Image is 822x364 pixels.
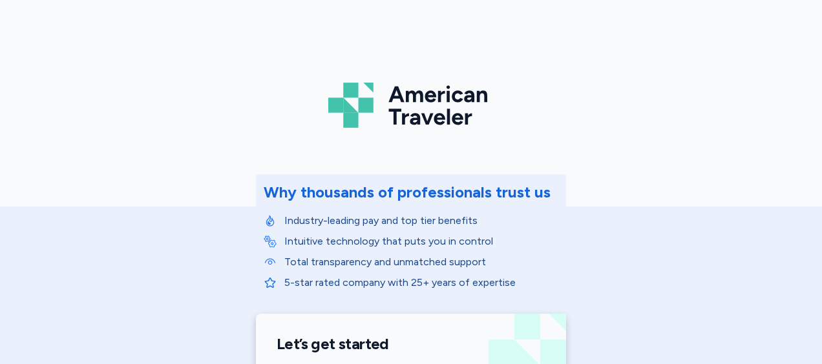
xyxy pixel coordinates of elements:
p: Intuitive technology that puts you in control [284,234,558,249]
p: 5-star rated company with 25+ years of expertise [284,275,558,290]
p: Industry-leading pay and top tier benefits [284,213,558,228]
div: Why thousands of professionals trust us [264,182,551,203]
h1: Let’s get started [277,334,545,354]
p: Total transparency and unmatched support [284,254,558,270]
img: Logo [328,77,494,133]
